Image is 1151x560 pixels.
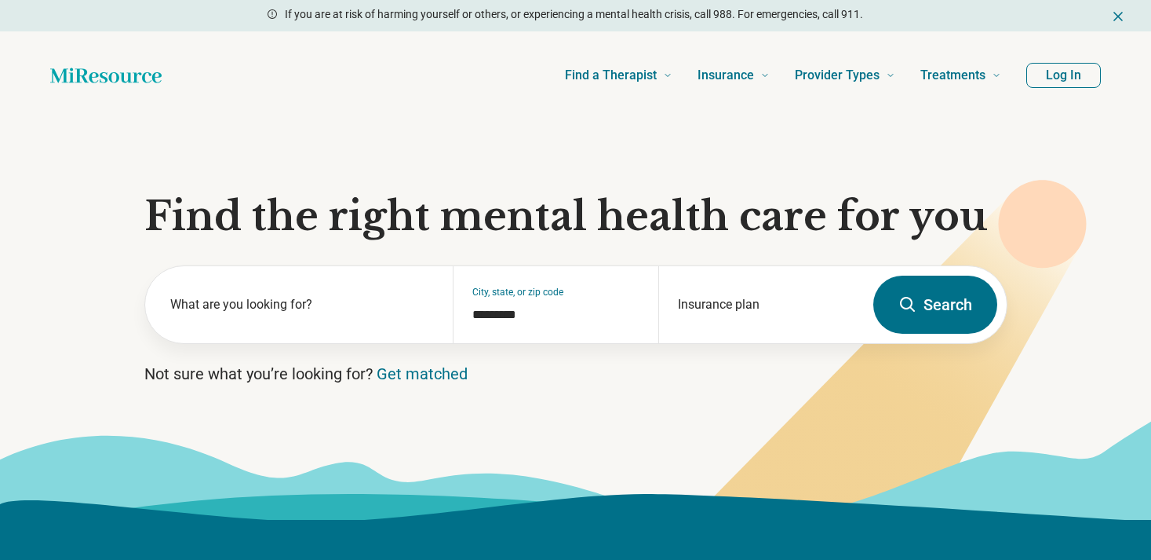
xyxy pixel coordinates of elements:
[144,193,1007,240] h1: Find the right mental health care for you
[50,60,162,91] a: Home page
[170,295,435,314] label: What are you looking for?
[795,44,895,107] a: Provider Types
[873,276,997,334] button: Search
[1110,6,1126,25] button: Dismiss
[698,64,754,86] span: Insurance
[795,64,880,86] span: Provider Types
[565,44,672,107] a: Find a Therapist
[285,6,863,23] p: If you are at risk of harming yourself or others, or experiencing a mental health crisis, call 98...
[920,64,985,86] span: Treatments
[565,64,657,86] span: Find a Therapist
[1026,63,1101,88] button: Log In
[377,364,468,383] a: Get matched
[698,44,770,107] a: Insurance
[920,44,1001,107] a: Treatments
[144,363,1007,385] p: Not sure what you’re looking for?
